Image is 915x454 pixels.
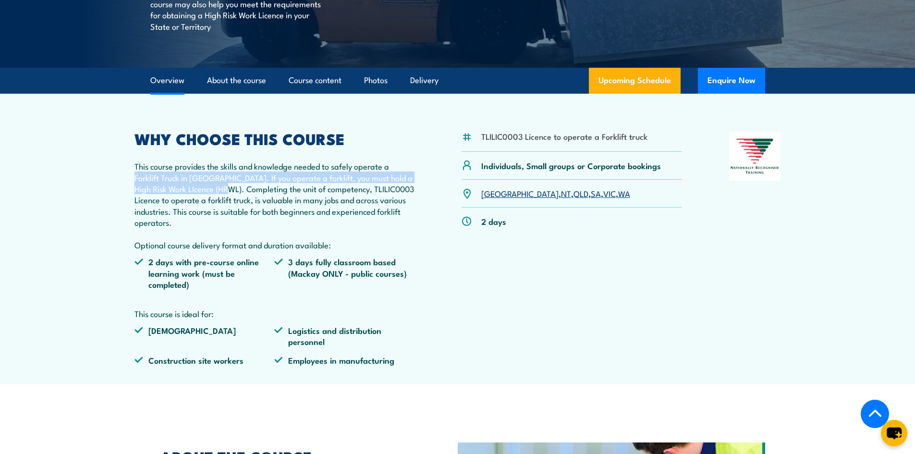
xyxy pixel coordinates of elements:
a: WA [618,187,630,199]
p: 2 days [481,216,506,227]
li: [DEMOGRAPHIC_DATA] [134,325,275,347]
a: SA [591,187,601,199]
p: , , , , , [481,188,630,199]
a: [GEOGRAPHIC_DATA] [481,187,559,199]
button: chat-button [881,420,907,446]
p: Individuals, Small groups or Corporate bookings [481,160,661,171]
a: Delivery [410,68,439,93]
p: This course provides the skills and knowledge needed to safely operate a Forklift Truck in [GEOGR... [134,160,415,250]
li: Logistics and distribution personnel [274,325,415,347]
li: 3 days fully classroom based (Mackay ONLY - public courses) [274,256,415,290]
li: Construction site workers [134,355,275,366]
li: TLILIC0003 Licence to operate a Forklift truck [481,131,647,142]
a: QLD [573,187,588,199]
h2: WHY CHOOSE THIS COURSE [134,132,415,145]
img: Nationally Recognised Training logo. [729,132,781,181]
a: Course content [289,68,342,93]
a: NT [561,187,571,199]
p: This course is ideal for: [134,308,415,319]
a: Overview [150,68,184,93]
a: Upcoming Schedule [589,68,681,94]
li: Employees in manufacturing [274,355,415,366]
a: VIC [603,187,616,199]
li: 2 days with pre-course online learning work (must be completed) [134,256,275,290]
button: Enquire Now [698,68,765,94]
a: About the course [207,68,266,93]
a: Photos [364,68,388,93]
